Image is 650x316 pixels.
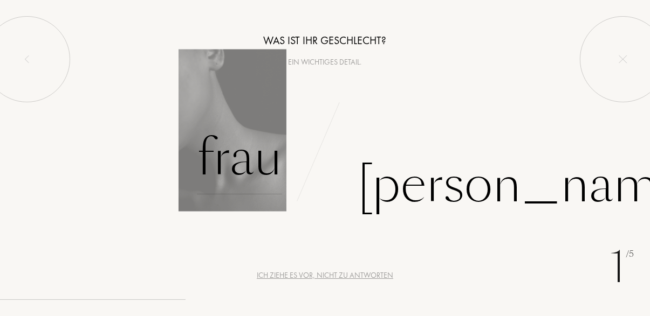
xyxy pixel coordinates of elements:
div: Ich ziehe es vor, nicht zu antworten [257,270,393,281]
div: 1 [610,235,634,300]
img: left_onboard.svg [23,55,31,64]
div: Frau [197,122,282,194]
span: /5 [626,248,634,261]
img: quit_onboard.svg [619,55,627,64]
